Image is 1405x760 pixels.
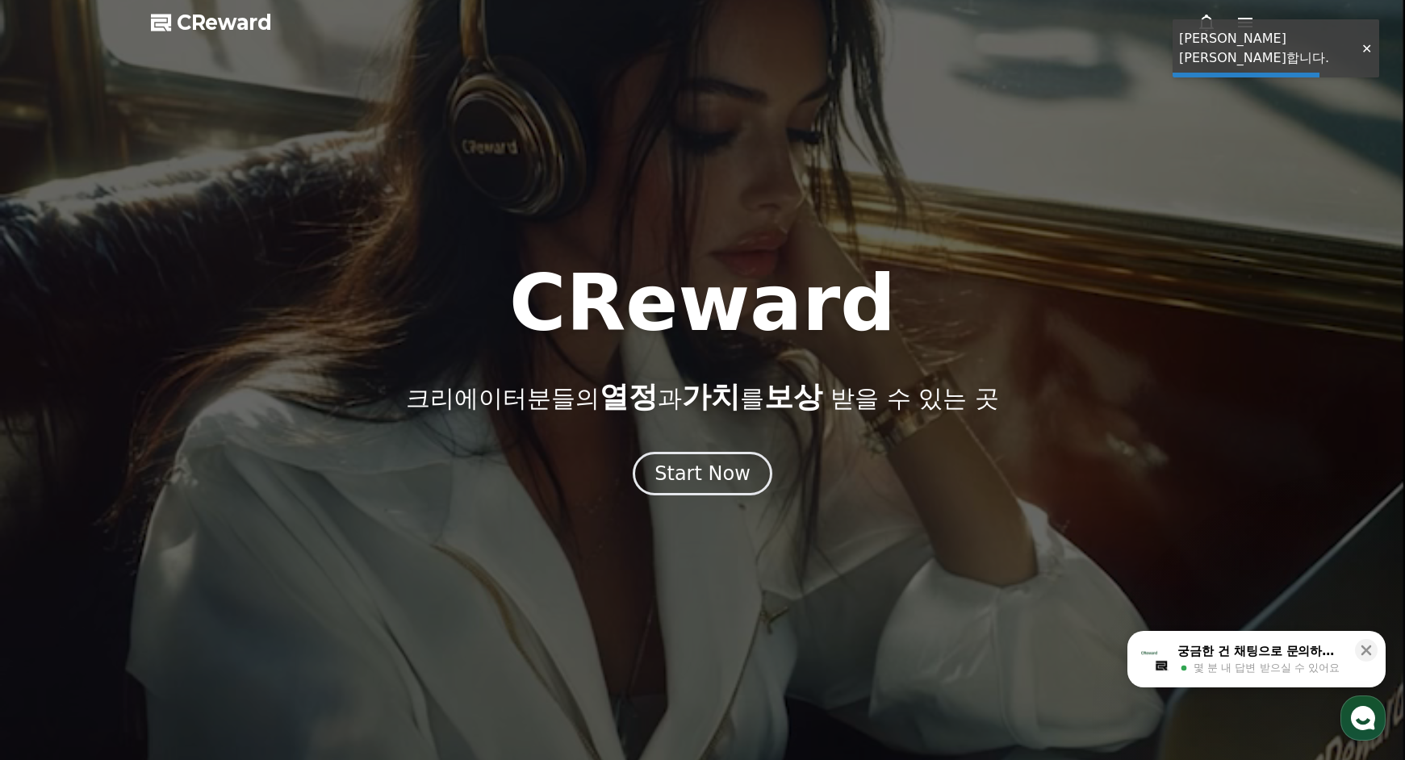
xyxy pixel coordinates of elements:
a: Start Now [633,468,772,483]
h1: CReward [509,265,896,342]
span: 보상 [764,380,822,413]
p: 크리에이터분들의 과 를 받을 수 있는 곳 [406,381,998,413]
a: CReward [151,10,272,35]
span: 가치 [682,380,740,413]
div: Start Now [654,461,751,486]
span: 열정 [600,380,658,413]
button: Start Now [633,452,772,495]
span: CReward [177,10,272,35]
